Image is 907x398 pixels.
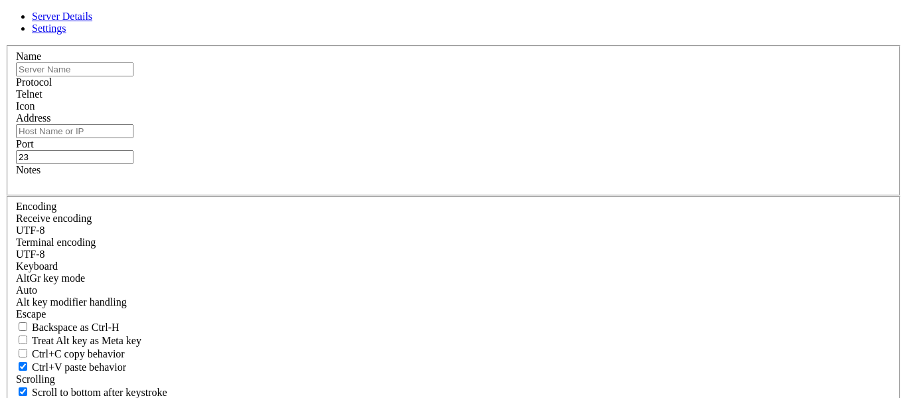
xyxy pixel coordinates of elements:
div: Telnet [16,88,891,100]
input: Ctrl+C copy behavior [19,349,27,357]
span: UTF-8 [16,225,45,236]
label: Whether the Alt key acts as a Meta key or as a distinct Alt key. [16,335,141,346]
span: Auto [16,284,37,296]
label: Encoding [16,201,56,212]
label: Whether to scroll to the bottom on any keystroke. [16,387,167,398]
label: The default terminal encoding. ISO-2022 enables character map translations (like graphics maps). ... [16,237,96,248]
span: Telnet [16,88,42,100]
input: Scroll to bottom after keystroke [19,387,27,396]
input: Server Name [16,62,133,76]
input: Treat Alt key as Meta key [19,336,27,344]
label: Ctrl-C copies if true, send ^C to host if false. Ctrl-Shift-C sends ^C to host if true, copies if... [16,348,125,359]
span: Treat Alt key as Meta key [32,335,141,346]
div: Escape [16,308,891,320]
span: UTF-8 [16,249,45,260]
input: Port Number [16,150,133,164]
label: Keyboard [16,260,58,272]
label: Set the expected encoding for data received from the host. If the encodings do not match, visual ... [16,272,85,284]
input: Ctrl+V paste behavior [19,362,27,371]
div: UTF-8 [16,249,891,260]
a: Server Details [32,11,92,22]
label: Address [16,112,50,124]
label: Controls how the Alt key is handled. Escape: Send an ESC prefix. 8-Bit: Add 128 to the typed char... [16,296,127,308]
label: Protocol [16,76,52,88]
span: Backspace as Ctrl-H [32,322,120,333]
label: If true, the backspace should send BS ('\x08', aka ^H). Otherwise the backspace key should send '... [16,322,120,333]
span: Scroll to bottom after keystroke [32,387,167,398]
label: Notes [16,164,41,175]
a: Settings [32,23,66,34]
input: Backspace as Ctrl-H [19,322,27,331]
div: UTF-8 [16,225,891,237]
label: Set the expected encoding for data received from the host. If the encodings do not match, visual ... [16,213,92,224]
label: Icon [16,100,35,112]
label: Ctrl+V pastes if true, sends ^V to host if false. Ctrl+Shift+V sends ^V to host if true, pastes i... [16,361,126,373]
label: Name [16,50,41,62]
span: Ctrl+V paste behavior [32,361,126,373]
div: Auto [16,284,891,296]
span: Escape [16,308,46,320]
label: Port [16,138,34,149]
input: Host Name or IP [16,124,133,138]
span: Ctrl+C copy behavior [32,348,125,359]
label: Scrolling [16,373,55,385]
